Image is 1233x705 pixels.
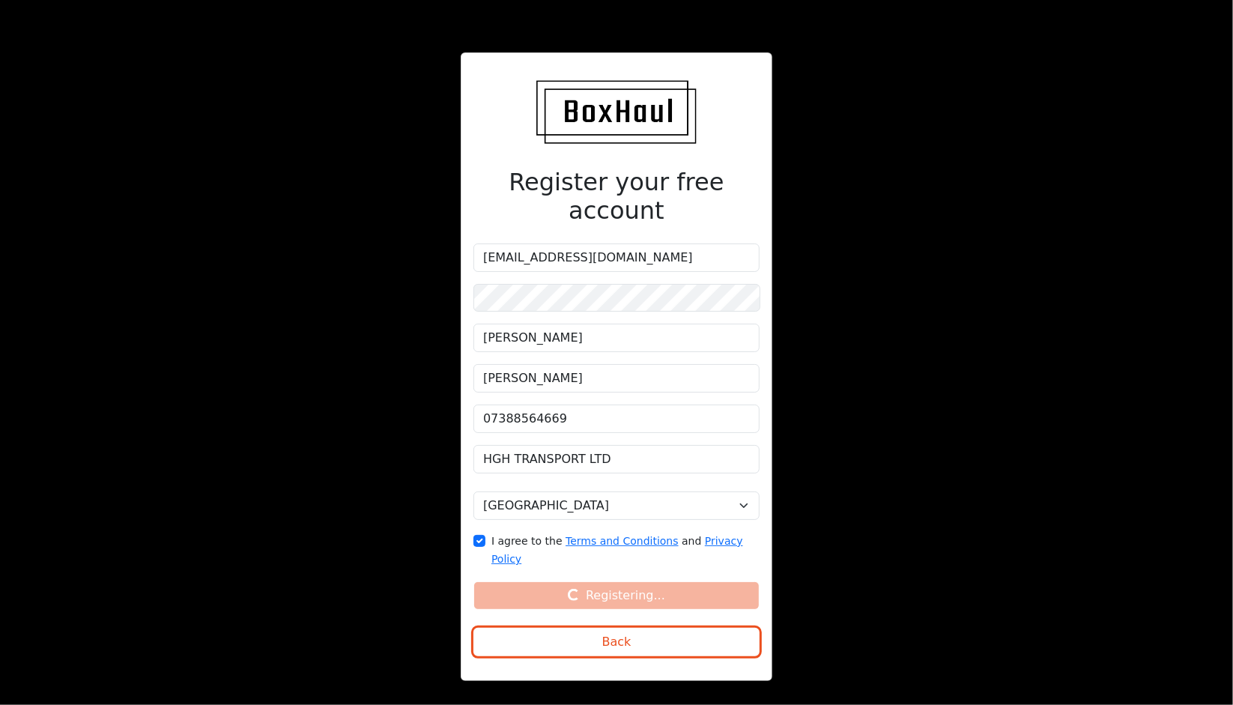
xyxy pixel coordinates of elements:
[473,445,760,473] input: Company Name
[473,637,760,651] a: Back
[566,535,679,547] a: Terms and Conditions
[473,243,760,272] input: Email
[473,364,760,393] input: Last name
[473,628,760,656] button: Back
[473,405,760,433] input: Phone Number
[536,80,697,144] img: BoxHaul
[491,535,743,565] small: I agree to the and
[491,535,743,565] a: Privacy Policy
[473,168,760,226] h2: Register your free account
[473,491,760,520] select: Select a country
[473,324,760,352] input: First Name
